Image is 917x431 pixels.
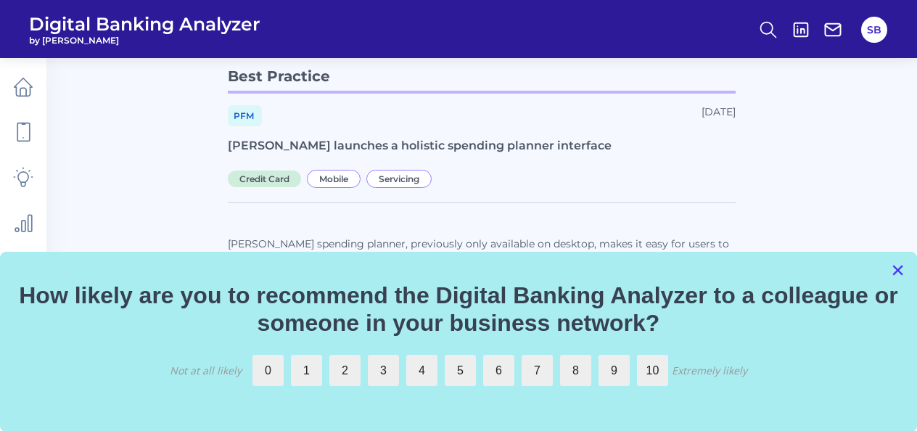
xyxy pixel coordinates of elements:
label: 10 [637,355,668,386]
span: by [PERSON_NAME] [29,35,260,46]
label: 4 [406,355,437,386]
div: Extremely likely [672,364,747,377]
span: Digital Banking Analyzer [29,13,260,35]
span: Servicing [366,170,432,188]
label: 8 [560,355,591,386]
label: 7 [522,355,553,386]
button: Close [891,258,905,282]
div: [DATE] [702,105,736,126]
h1: [PERSON_NAME] launches a holistic spending planner interface [228,138,736,155]
span: PFM [228,105,262,126]
span: Credit Card [228,171,301,187]
label: 1 [291,355,322,386]
p: [PERSON_NAME] spending planner, previously only available on desktop, makes it easy for users to ... [228,235,736,271]
span: Mobile [307,170,361,188]
label: 9 [599,355,630,386]
div: Not at all likely [170,364,242,377]
label: 0 [252,355,284,386]
label: 5 [445,355,476,386]
label: 6 [483,355,514,386]
label: 3 [368,355,399,386]
p: Best Practice [228,62,736,94]
label: 2 [329,355,361,386]
p: How likely are you to recommend the Digital Banking Analyzer to a colleague or someone in your bu... [18,282,899,337]
button: SB [861,17,887,43]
